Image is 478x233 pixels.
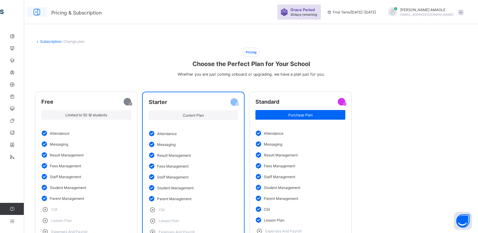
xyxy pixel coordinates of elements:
li: cbt [255,204,345,215]
li: cbt [149,204,238,215]
li: result management [41,150,131,160]
li: messaging [255,139,345,150]
img: verified.b9ffe264746c94893b44ba626f0eaec6.svg [255,141,264,147]
img: verified.b9ffe264746c94893b44ba626f0eaec6.svg [149,174,157,180]
span: free [41,99,53,105]
span: 20 days remaining [290,13,317,16]
span: standard [255,99,279,105]
span: Current Plan [153,113,233,118]
span: [EMAIL_ADDRESS][DOMAIN_NAME] [400,13,454,16]
span: Choose the Perfect Plan for Your School [35,60,467,68]
img: verified.b9ffe264746c94893b44ba626f0eaec6.svg [149,196,157,202]
img: verified.b9ffe264746c94893b44ba626f0eaec6.svg [41,184,50,190]
span: Grace Period [290,8,315,12]
li: attendance [41,128,131,139]
li: parent management [149,193,238,204]
span: Purchase Plan [260,113,341,117]
img: sticker-purple.71386a28dfed39d6af7621340158ba97.svg [280,8,288,16]
li: messaging [41,139,131,150]
li: messaging [149,139,238,150]
li: staff management [149,172,238,182]
img: verified.b9ffe264746c94893b44ba626f0eaec6.svg [149,131,157,137]
li: student management [41,182,131,193]
div: ARNOLDAMAOLE [382,7,467,17]
img: verified.b9ffe264746c94893b44ba626f0eaec6.svg [149,141,157,147]
li: lesson plan [149,215,238,226]
li: lesson plan [41,215,131,226]
a: Subscription [40,39,61,44]
span: Limited to 50 students [46,113,127,117]
li: cbt [41,204,131,215]
img: verified.b9ffe264746c94893b44ba626f0eaec6.svg [149,185,157,191]
li: staff management [255,171,345,182]
img: verified.b9ffe264746c94893b44ba626f0eaec6.svg [255,130,264,136]
span: Pricing [242,48,260,57]
img: verified.b9ffe264746c94893b44ba626f0eaec6.svg [41,152,50,158]
img: verified.b9ffe264746c94893b44ba626f0eaec6.svg [41,174,50,180]
img: verified.b9ffe264746c94893b44ba626f0eaec6.svg [255,163,264,169]
li: fees management [41,160,131,171]
span: / Change plan [61,39,85,44]
img: verified.b9ffe264746c94893b44ba626f0eaec6.svg [149,152,157,158]
li: fees management [255,160,345,171]
li: lesson plan [255,215,345,225]
button: Open asap [454,212,472,230]
img: verified.b9ffe264746c94893b44ba626f0eaec6.svg [41,195,50,201]
img: verified.b9ffe264746c94893b44ba626f0eaec6.svg [255,184,264,190]
li: parent management [255,193,345,204]
li: staff management [41,171,131,182]
span: starter [149,99,167,105]
img: verified.b9ffe264746c94893b44ba626f0eaec6.svg [149,163,157,169]
li: attendance [255,128,345,139]
span: Pricing & Subscription [51,10,102,16]
li: result management [149,150,238,161]
li: parent management [41,193,131,204]
span: [PERSON_NAME] AMAOLE [400,8,454,12]
img: verified.b9ffe264746c94893b44ba626f0eaec6.svg [255,206,264,212]
li: student management [149,182,238,193]
img: verified.b9ffe264746c94893b44ba626f0eaec6.svg [255,217,264,223]
span: Whether you are just coming onboard or upgrading, we have a plan just for you. [178,72,325,77]
li: student management [255,182,345,193]
img: verified.b9ffe264746c94893b44ba626f0eaec6.svg [41,141,50,147]
img: verified.b9ffe264746c94893b44ba626f0eaec6.svg [255,195,264,201]
img: verified.b9ffe264746c94893b44ba626f0eaec6.svg [41,130,50,136]
li: attendance [149,128,238,139]
li: fees management [149,161,238,172]
img: verified.b9ffe264746c94893b44ba626f0eaec6.svg [255,174,264,180]
img: verified.b9ffe264746c94893b44ba626f0eaec6.svg [41,163,50,169]
li: result management [255,150,345,160]
img: verified.b9ffe264746c94893b44ba626f0eaec6.svg [255,152,264,158]
span: session/term information [327,10,376,14]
